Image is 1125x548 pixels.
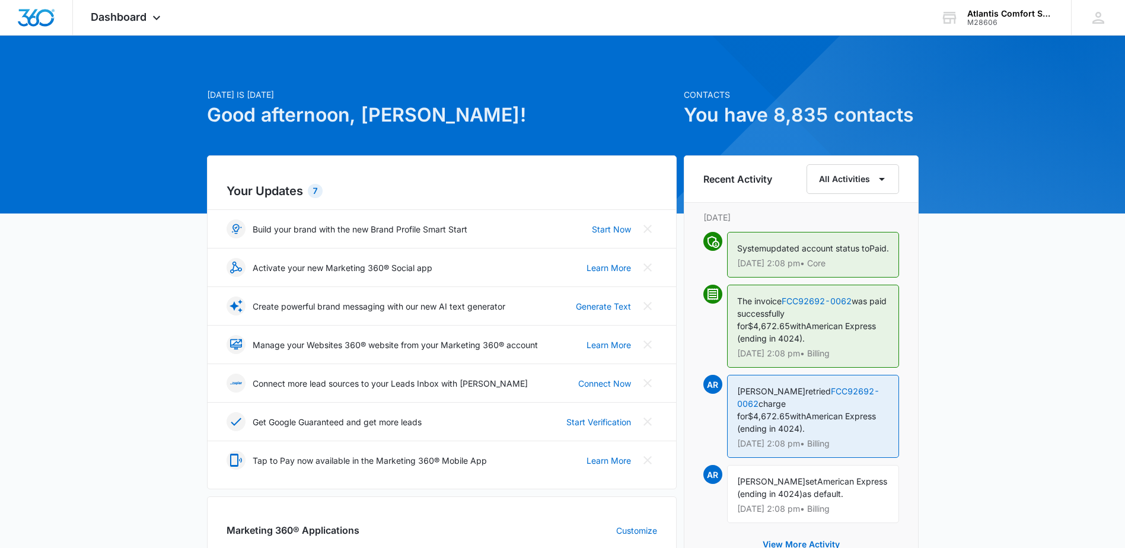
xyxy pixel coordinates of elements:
span: American Express (ending in 4024). [737,411,876,434]
p: Manage your Websites 360® website from your Marketing 360® account [253,339,538,351]
h2: Your Updates [227,182,657,200]
a: Start Now [592,223,631,235]
span: charge for [737,399,786,421]
span: with [790,321,806,331]
span: updated account status to [766,243,869,253]
span: set [805,476,817,486]
h1: Good afternoon, [PERSON_NAME]! [207,101,677,129]
p: Create powerful brand messaging with our new AI text generator [253,300,505,313]
span: $4,672.65 [748,411,790,421]
p: [DATE] [703,211,899,224]
button: Close [638,219,657,238]
span: [PERSON_NAME] [737,476,805,486]
button: Close [638,412,657,431]
span: $4,672.65 [748,321,790,331]
p: Contacts [684,88,919,101]
button: Close [638,258,657,277]
p: [DATE] 2:08 pm • Billing [737,349,889,358]
div: 7 [308,184,323,198]
h6: Recent Activity [703,172,772,186]
button: Close [638,374,657,393]
a: Learn More [587,339,631,351]
h1: You have 8,835 contacts [684,101,919,129]
span: System [737,243,766,253]
span: AR [703,375,722,394]
p: Connect more lead sources to your Leads Inbox with [PERSON_NAME] [253,377,528,390]
span: American Express (ending in 4024). [737,321,876,343]
p: [DATE] is [DATE] [207,88,677,101]
p: Activate your new Marketing 360® Social app [253,262,432,274]
a: Learn More [587,454,631,467]
button: Close [638,297,657,316]
a: Customize [616,524,657,537]
span: was paid successfully for [737,296,887,331]
button: All Activities [807,164,899,194]
span: retried [805,386,831,396]
span: The invoice [737,296,782,306]
div: account name [967,9,1054,18]
a: Learn More [587,262,631,274]
span: as default. [802,489,843,499]
a: FCC92692-0062 [782,296,852,306]
a: Connect Now [578,377,631,390]
span: [PERSON_NAME] [737,386,805,396]
p: [DATE] 2:08 pm • Core [737,259,889,267]
p: Get Google Guaranteed and get more leads [253,416,422,428]
p: [DATE] 2:08 pm • Billing [737,439,889,448]
p: Tap to Pay now available in the Marketing 360® Mobile App [253,454,487,467]
p: [DATE] 2:08 pm • Billing [737,505,889,513]
a: Generate Text [576,300,631,313]
span: AR [703,465,722,484]
p: Build your brand with the new Brand Profile Smart Start [253,223,467,235]
span: Paid. [869,243,889,253]
a: Start Verification [566,416,631,428]
button: Close [638,335,657,354]
button: Close [638,451,657,470]
span: Dashboard [91,11,146,23]
div: account id [967,18,1054,27]
span: with [790,411,806,421]
h2: Marketing 360® Applications [227,523,359,537]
